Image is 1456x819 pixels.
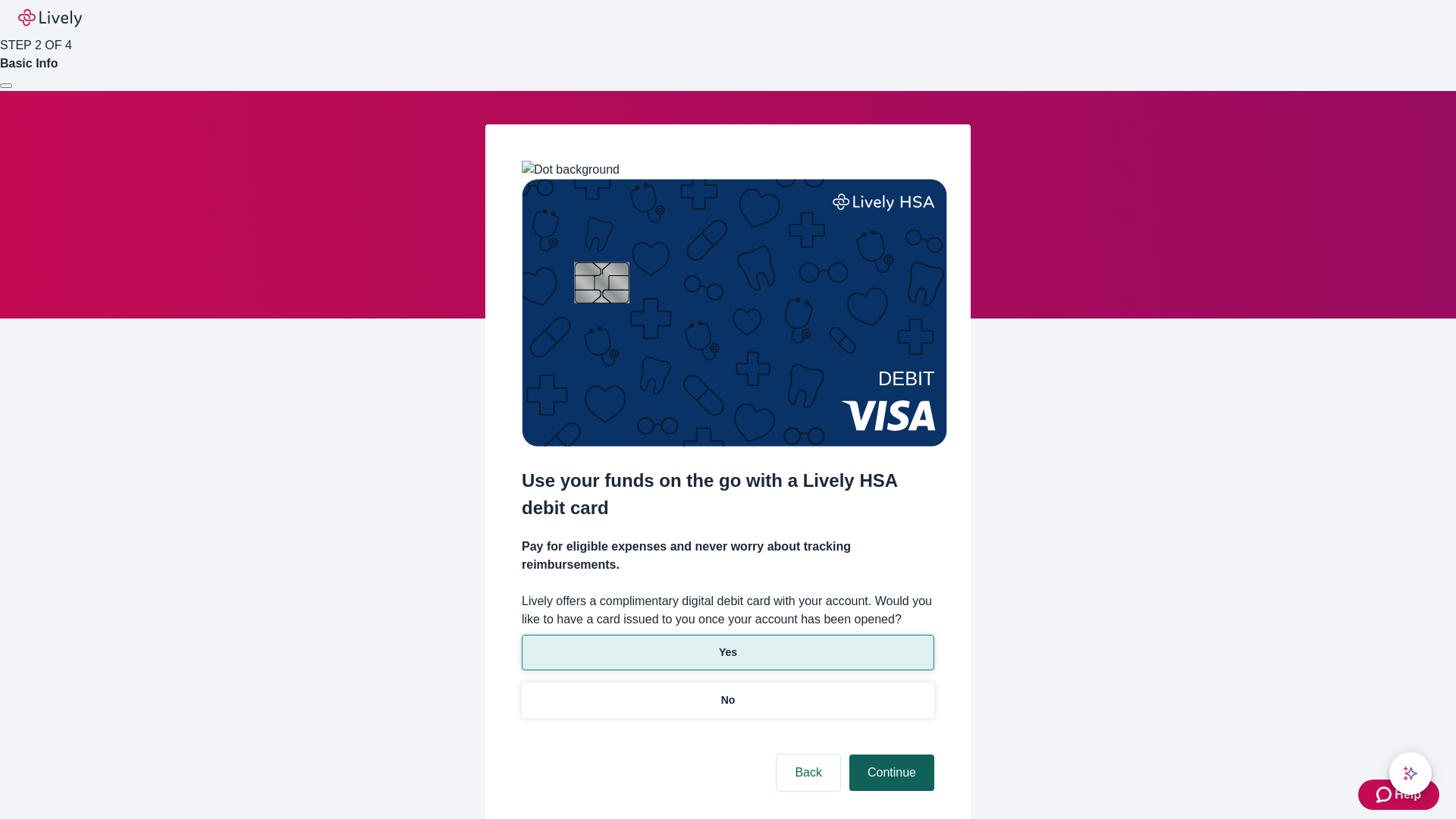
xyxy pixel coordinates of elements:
button: Yes [522,635,934,670]
label: Lively offers a complimentary digital debit card with your account. Would you like to have a card... [522,592,934,629]
button: Continue [849,755,934,791]
p: No [721,692,736,708]
span: Help [1395,786,1421,804]
img: Lively [18,9,82,27]
button: No [522,682,934,718]
svg: Zendesk support icon [1376,786,1395,804]
button: Zendesk support iconHelp [1358,780,1439,810]
img: Debit card [522,179,947,447]
h2: Use your funds on the go with a Lively HSA debit card [522,467,934,522]
p: Yes [719,645,737,661]
button: Back [777,755,840,791]
button: chat [1389,752,1432,795]
svg: Lively AI Assistant [1403,766,1418,781]
h4: Pay for eligible expenses and never worry about tracking reimbursements. [522,538,934,574]
img: Dot background [522,161,620,179]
